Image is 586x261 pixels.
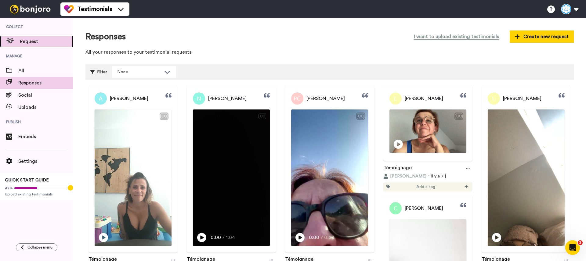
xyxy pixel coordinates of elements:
[515,33,569,40] span: Create new request
[222,234,225,241] span: /
[78,5,112,13] span: Testimonials
[18,104,73,111] span: Uploads
[291,92,303,105] img: Profile Picture
[5,192,68,197] span: Upload existing testimonials
[18,67,73,74] span: All
[160,113,168,119] div: CC
[90,66,107,78] div: Filter
[357,113,364,119] div: CC
[110,95,148,102] span: [PERSON_NAME]
[488,92,500,105] img: Profile Picture
[18,91,73,99] span: Social
[405,205,443,212] span: [PERSON_NAME]
[7,5,53,13] img: bj-logo-header-white.svg
[16,243,57,251] button: Collapse menu
[193,92,205,105] img: Profile Picture
[389,92,402,105] img: Profile Picture
[208,95,247,102] span: [PERSON_NAME]
[306,95,345,102] span: [PERSON_NAME]
[18,158,73,165] span: Settings
[503,95,541,102] span: [PERSON_NAME]
[85,32,126,41] h1: Responses
[68,185,73,191] div: Tooltip anchor
[510,30,574,43] button: Create new request
[18,133,73,140] span: Embeds
[389,202,402,214] img: Profile Picture
[5,178,49,182] span: QUICK START GUIDE
[390,173,426,179] span: [PERSON_NAME]
[95,109,172,246] img: Video Thumbnail
[95,92,107,105] img: Profile Picture
[309,234,320,241] span: 0:00
[5,186,13,191] span: 42%
[64,4,74,14] img: tm-color.svg
[85,49,574,56] p: All your responses to your testimonial requests
[117,69,161,75] div: None
[226,234,237,241] span: 1:04
[259,113,266,119] div: CC
[565,240,580,255] iframe: Intercom live chat
[27,245,52,250] span: Collapse menu
[383,173,426,179] button: [PERSON_NAME]
[578,240,583,245] span: 2
[416,184,435,190] span: Add a tag
[488,109,565,246] img: Video Thumbnail
[409,30,504,43] button: I want to upload existing testimonials
[211,234,221,241] span: 0:00
[291,109,368,246] img: Video Thumbnail
[18,79,73,87] span: Responses
[20,38,73,45] span: Request
[321,234,323,241] span: /
[405,95,443,102] span: [PERSON_NAME]
[383,173,472,179] div: il y a 7 j
[389,109,466,153] img: Video Thumbnail
[383,164,412,173] a: Témoignage
[193,109,270,246] img: Video Thumbnail
[324,234,335,241] span: 0:04
[455,113,463,119] div: CC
